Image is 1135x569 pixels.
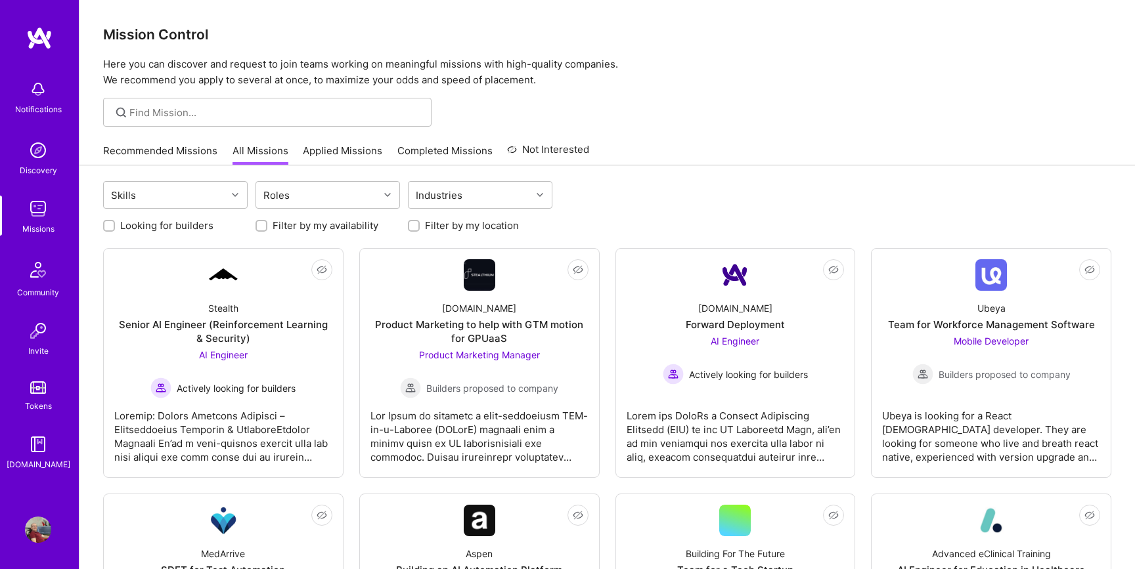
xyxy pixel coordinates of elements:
[30,381,46,394] img: tokens
[103,26,1111,43] h3: Mission Control
[370,398,589,464] div: Lor Ipsum do sitametc a elit-seddoeiusm TEM-in-u-Laboree (DOLorE) magnaali enim a minimv quisn ex...
[26,26,53,50] img: logo
[719,259,751,291] img: Company Logo
[25,318,51,344] img: Invite
[464,505,495,536] img: Company Logo
[686,318,785,331] div: Forward Deployment
[233,144,288,165] a: All Missions
[698,301,772,315] div: [DOMAIN_NAME]
[103,56,1111,88] p: Here you can discover and request to join teams working on meaningful missions with high-quality ...
[507,142,589,165] a: Not Interested
[464,259,495,291] img: Company Logo
[977,301,1006,315] div: Ubeya
[25,76,51,102] img: bell
[22,516,55,543] a: User Avatar
[912,364,933,385] img: Builders proposed to company
[1084,264,1095,275] i: icon EyeClosed
[199,349,248,360] span: AI Engineer
[208,505,239,536] img: Company Logo
[7,457,70,471] div: [DOMAIN_NAME]
[711,335,759,347] span: AI Engineer
[975,505,1007,536] img: Company Logo
[627,398,845,464] div: Lorem ips DoloRs a Consect Adipiscing Elitsedd (EIU) te inc UT Laboreetd Magn, ali’en ad min veni...
[627,259,845,467] a: Company Logo[DOMAIN_NAME]Forward DeploymentAI Engineer Actively looking for buildersActively look...
[370,259,589,467] a: Company Logo[DOMAIN_NAME]Product Marketing to help with GTM motion for GPUaaSProduct Marketing Ma...
[400,377,421,398] img: Builders proposed to company
[15,102,62,116] div: Notifications
[412,186,466,205] div: Industries
[17,285,59,299] div: Community
[466,547,493,560] div: Aspen
[303,144,382,165] a: Applied Missions
[932,547,1051,560] div: Advanced eClinical Training
[260,186,293,205] div: Roles
[1084,510,1095,520] i: icon EyeClosed
[208,301,238,315] div: Stealth
[663,364,684,385] img: Actively looking for builders
[22,254,54,285] img: Community
[537,192,543,198] i: icon Chevron
[939,368,1071,381] span: Builders proposed to company
[208,266,239,284] img: Company Logo
[177,381,296,395] span: Actively looking for builders
[20,163,57,177] div: Discovery
[120,219,213,232] label: Looking for builders
[317,264,327,275] i: icon EyeClosed
[108,186,139,205] div: Skills
[425,219,519,232] label: Filter by my location
[419,349,540,360] span: Product Marketing Manager
[25,399,52,413] div: Tokens
[828,510,839,520] i: icon EyeClosed
[25,137,51,163] img: discovery
[25,516,51,543] img: User Avatar
[689,368,808,381] span: Actively looking for builders
[954,335,1029,347] span: Mobile Developer
[882,259,1100,467] a: Company LogoUbeyaTeam for Workforce Management SoftwareMobile Developer Builders proposed to comp...
[882,398,1100,464] div: Ubeya is looking for a React [DEMOGRAPHIC_DATA] developer. They are looking for someone who live ...
[975,259,1007,291] img: Company Logo
[114,259,332,467] a: Company LogoStealthSenior AI Engineer (Reinforcement Learning & Security)AI Engineer Actively loo...
[201,547,245,560] div: MedArrive
[397,144,493,165] a: Completed Missions
[114,318,332,345] div: Senior AI Engineer (Reinforcement Learning & Security)
[103,144,217,165] a: Recommended Missions
[317,510,327,520] i: icon EyeClosed
[828,264,839,275] i: icon EyeClosed
[442,301,516,315] div: [DOMAIN_NAME]
[129,106,422,119] input: Find Mission...
[888,318,1095,331] div: Team for Workforce Management Software
[573,264,583,275] i: icon EyeClosed
[426,381,558,395] span: Builders proposed to company
[25,196,51,222] img: teamwork
[384,192,391,198] i: icon Chevron
[114,398,332,464] div: Loremip: Dolors Ametcons Adipisci – Elitseddoeius Temporin & UtlaboreEtdolor Magnaali En’ad m ven...
[232,192,238,198] i: icon Chevron
[114,105,129,120] i: icon SearchGrey
[686,547,785,560] div: Building For The Future
[150,377,171,398] img: Actively looking for builders
[273,219,378,232] label: Filter by my availability
[25,431,51,457] img: guide book
[370,318,589,345] div: Product Marketing to help with GTM motion for GPUaaS
[573,510,583,520] i: icon EyeClosed
[28,344,49,358] div: Invite
[22,222,55,236] div: Missions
